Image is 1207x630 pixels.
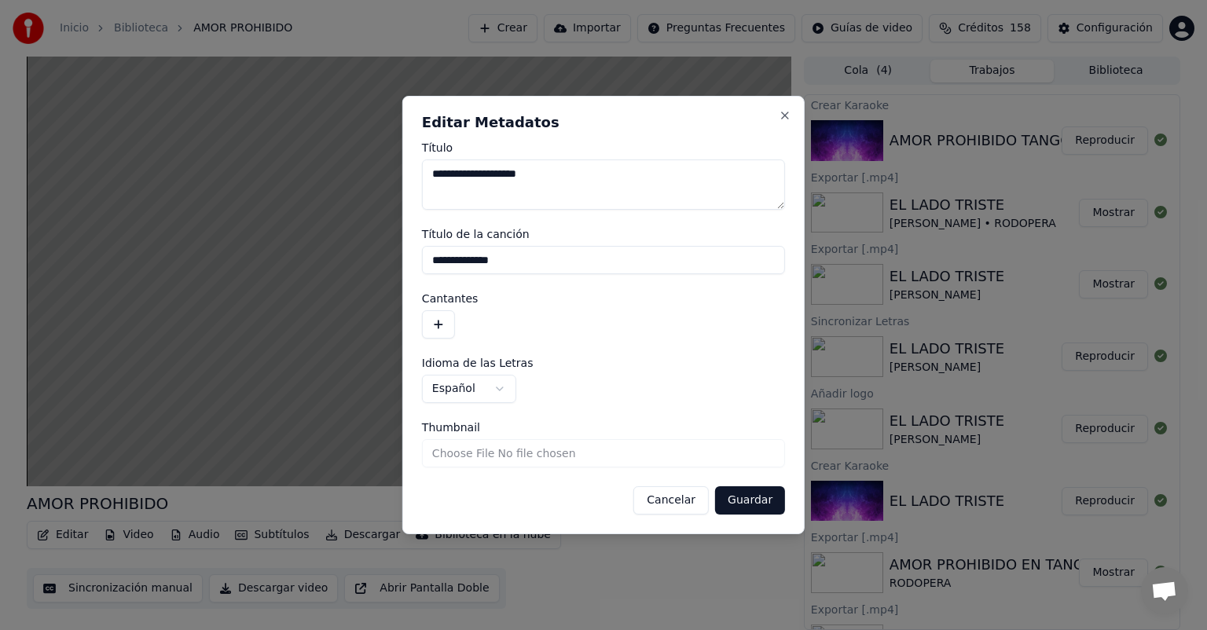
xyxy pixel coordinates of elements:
h2: Editar Metadatos [422,115,785,130]
button: Cancelar [633,486,709,515]
label: Cantantes [422,293,785,304]
label: Título [422,142,785,153]
span: Thumbnail [422,422,480,433]
label: Título de la canción [422,229,785,240]
span: Idioma de las Letras [422,357,534,368]
button: Guardar [715,486,785,515]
